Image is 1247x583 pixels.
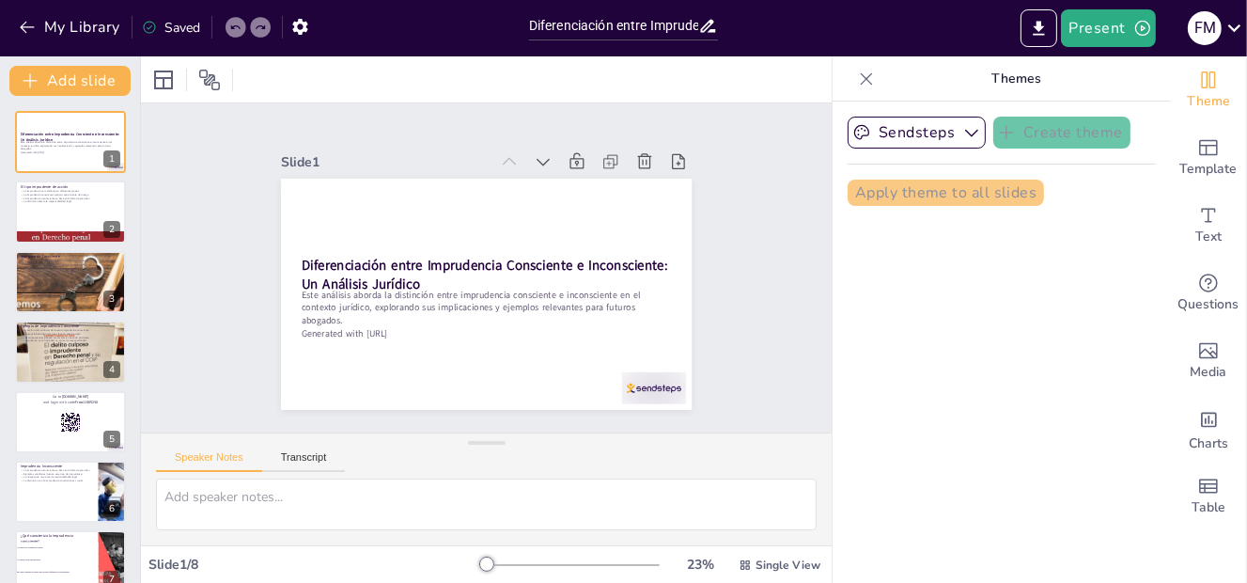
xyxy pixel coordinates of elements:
[156,451,262,472] button: Speaker Notes
[1192,497,1225,518] span: Table
[1061,9,1155,47] button: Present
[18,559,97,561] span: El autor actúa sin previsión
[21,464,93,469] p: Imprudencia Inconsciente
[529,12,698,39] input: Insert title
[14,12,128,42] button: My Library
[62,394,89,399] strong: [DOMAIN_NAME]
[881,56,1152,102] p: Themes
[21,184,120,190] p: El tipo imprudente de acción
[21,323,120,329] p: Ejemplo de Imprudencia Consciente
[848,117,986,149] button: Sendsteps
[103,431,120,448] div: 5
[1188,11,1222,45] div: F M
[21,151,120,155] p: Generated with [URL]
[302,327,672,340] p: Generated with [URL]
[1171,56,1246,124] div: Change the overall theme
[21,329,120,333] p: La acción del conductor demuestra imprudencia consciente
[1189,433,1228,454] span: Charts
[15,251,126,313] div: https://cdn.sendsteps.com/images/logo/sendsteps_logo_white.pnghttps://cdn.sendsteps.com/images/lo...
[103,291,120,307] div: 3
[756,558,820,573] span: Single View
[15,111,126,173] div: https://cdn.sendsteps.com/images/logo/sendsteps_logo_white.pnghttps://cdn.sendsteps.com/images/lo...
[18,547,97,549] span: El autor no considera el riesgo
[21,399,120,404] p: and login with code
[21,472,93,476] p: Ejemplos cotidianos ilustran este tipo de imprudencia
[21,266,120,270] p: Ejemplos de imprudencia consciente son comunes en la vida diaria
[15,321,126,383] div: https://cdn.sendsteps.com/images/logo/sendsteps_logo_white.pnghttps://cdn.sendsteps.com/images/lo...
[18,572,97,574] span: El autor anticipa el riesgo pero actúa confiando en su habilidad
[15,461,126,523] div: https://cdn.sendsteps.com/images/logo/sendsteps_logo_white.pnghttps://cdn.sendsteps.com/images/lo...
[21,141,120,151] p: Este análisis aborda la distinción entre imprudencia consciente e inconsciente en el contexto jur...
[103,500,120,517] div: 6
[21,196,120,199] p: La imprudencia inconsciente se basa en la falta de previsión
[148,65,179,95] div: Layout
[1171,260,1246,327] div: Get real-time input from your audience
[302,256,668,293] strong: Diferenciación entre Imprudencia Consciente e Inconsciente: Un Análisis Jurídico
[678,556,724,574] div: 23 %
[21,199,120,203] p: La distinción afecta la responsabilidad legal
[21,476,93,480] p: La negligencia no exime de responsabilidad legal
[21,534,93,544] p: ¿Qué caracteriza la imprudencia consciente?
[1171,124,1246,192] div: Add ready made slides
[993,117,1130,149] button: Create theme
[1187,91,1230,112] span: Theme
[103,221,120,238] div: 2
[21,262,120,266] p: La confianza excesiva puede llevar a consecuencias graves
[21,259,120,262] p: La imprudencia consciente implica previsibilidad del riesgo
[262,451,346,472] button: Transcript
[1171,192,1246,260] div: Add text boxes
[1171,395,1246,463] div: Add charts and graphs
[1178,294,1239,315] span: Questions
[198,69,221,91] span: Position
[15,391,126,453] div: https://cdn.sendsteps.com/images/logo/sendsteps_logo_white.pnghttps://cdn.sendsteps.com/images/lo...
[21,336,120,339] p: Las consecuencias pueden ser severas en caso de accidente
[21,254,120,260] p: Imprudencia Consciente
[1188,9,1222,47] button: F M
[1195,227,1222,247] span: Text
[148,556,479,574] div: Slide 1 / 8
[21,469,93,473] p: La imprudencia inconsciente se basa en la falta de previsión
[1021,9,1057,47] button: Export to PowerPoint
[1180,159,1238,180] span: Template
[21,189,120,193] p: La imprudencia se manifiesta en diferentes grados
[103,361,120,378] div: 4
[21,269,120,273] p: La distinción con el dolo eventual es fundamental
[1171,327,1246,395] div: Add images, graphics, shapes or video
[1171,463,1246,530] div: Add a table
[21,333,120,337] p: La previsibilidad del riesgo es clave en este ejemplo
[103,150,120,167] div: 1
[848,180,1044,206] button: Apply theme to all slides
[21,193,120,197] p: La imprudencia consciente implica conocimiento del riesgo
[15,181,126,243] div: https://cdn.sendsteps.com/images/logo/sendsteps_logo_white.pnghttps://cdn.sendsteps.com/images/lo...
[302,289,672,327] p: Este análisis aborda la distinción entre imprudencia consciente e inconsciente en el contexto jur...
[281,153,489,171] div: Slide 1
[9,66,131,96] button: Add slide
[21,132,119,142] strong: Diferenciación entre Imprudencia Consciente e Inconsciente: Un Análisis Jurídico
[142,19,200,37] div: Saved
[21,339,120,343] p: La confianza en la habilidad no exime de responsabilidad
[1191,362,1227,383] span: Media
[21,480,93,483] p: La distinción con la imprudencia consciente es crucial
[21,394,120,400] p: Go to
